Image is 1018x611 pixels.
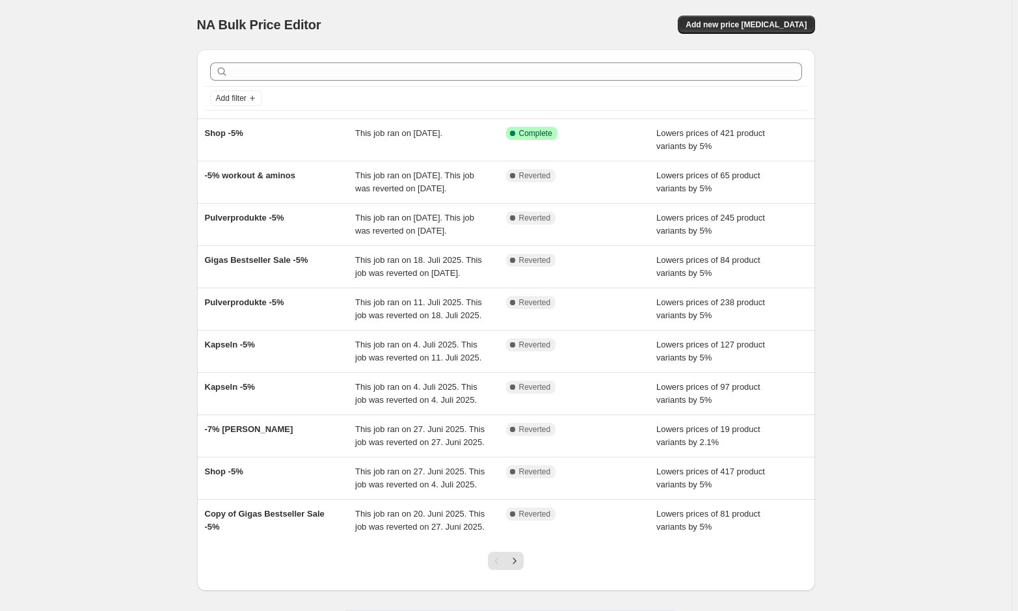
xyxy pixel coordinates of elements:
span: Lowers prices of 84 product variants by 5% [656,255,760,278]
span: Lowers prices of 19 product variants by 2.1% [656,424,760,447]
span: Lowers prices of 81 product variants by 5% [656,509,760,532]
span: This job ran on 4. Juli 2025. This job was reverted on 11. Juli 2025. [355,340,481,362]
span: Reverted [519,340,551,350]
button: Add new price [MEDICAL_DATA] [678,16,814,34]
span: NA Bulk Price Editor [197,18,321,32]
span: Lowers prices of 65 product variants by 5% [656,170,760,193]
span: Lowers prices of 417 product variants by 5% [656,467,765,489]
span: Lowers prices of 127 product variants by 5% [656,340,765,362]
span: Complete [519,128,552,139]
span: Pulverprodukte -5% [205,213,284,223]
span: Reverted [519,424,551,435]
button: Next [505,552,524,570]
span: This job ran on [DATE]. This job was reverted on [DATE]. [355,213,474,236]
nav: Pagination [488,552,524,570]
span: Reverted [519,382,551,392]
span: Add filter [216,93,247,103]
span: Kapseln -5% [205,382,255,392]
span: This job ran on 27. Juni 2025. This job was reverted on 4. Juli 2025. [355,467,485,489]
span: This job ran on [DATE]. This job was reverted on [DATE]. [355,170,474,193]
span: This job ran on 4. Juli 2025. This job was reverted on 4. Juli 2025. [355,382,477,405]
span: This job ran on 20. Juni 2025. This job was reverted on 27. Juni 2025. [355,509,485,532]
span: Copy of Gigas Bestseller Sale -5% [205,509,325,532]
span: Shop -5% [205,128,243,138]
span: Gigas Bestseller Sale -5% [205,255,308,265]
span: Lowers prices of 421 product variants by 5% [656,128,765,151]
span: Reverted [519,213,551,223]
span: This job ran on 27. Juni 2025. This job was reverted on 27. Juni 2025. [355,424,485,447]
span: Pulverprodukte -5% [205,297,284,307]
span: Add new price [MEDICAL_DATA] [686,20,807,30]
span: Reverted [519,509,551,519]
span: Shop -5% [205,467,243,476]
span: Reverted [519,467,551,477]
span: Reverted [519,170,551,181]
span: This job ran on [DATE]. [355,128,442,138]
span: This job ran on 18. Juli 2025. This job was reverted on [DATE]. [355,255,482,278]
span: Lowers prices of 238 product variants by 5% [656,297,765,320]
span: -5% workout & aminos [205,170,295,180]
span: Lowers prices of 245 product variants by 5% [656,213,765,236]
span: Kapseln -5% [205,340,255,349]
span: This job ran on 11. Juli 2025. This job was reverted on 18. Juli 2025. [355,297,482,320]
span: Lowers prices of 97 product variants by 5% [656,382,760,405]
span: -7% [PERSON_NAME] [205,424,293,434]
span: Reverted [519,255,551,265]
span: Reverted [519,297,551,308]
button: Add filter [210,90,262,106]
